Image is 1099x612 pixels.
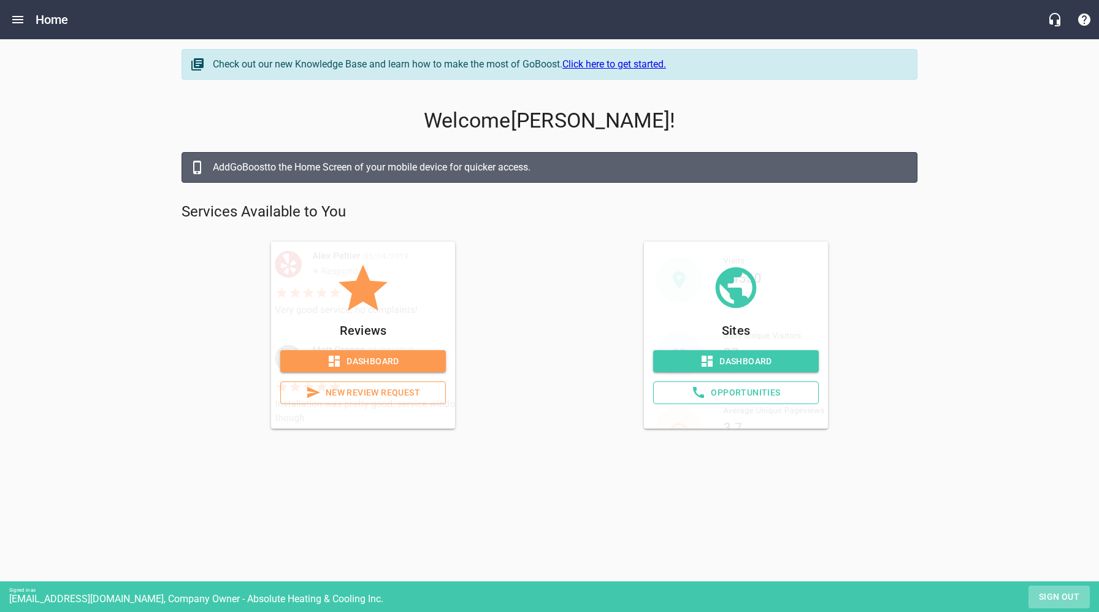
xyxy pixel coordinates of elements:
button: Sign out [1028,586,1090,608]
span: Opportunities [664,385,808,400]
div: Check out our new Knowledge Base and learn how to make the most of GoBoost. [213,57,905,72]
span: Dashboard [663,354,809,369]
span: Sign out [1033,589,1085,605]
p: Sites [653,321,819,340]
a: Opportunities [653,381,819,404]
div: [EMAIL_ADDRESS][DOMAIN_NAME], Company Owner - Absolute Heating & Cooling Inc. [9,593,1099,605]
p: Reviews [280,321,446,340]
a: Dashboard [653,350,819,373]
p: Services Available to You [182,202,917,222]
span: New Review Request [291,385,435,400]
a: AddGoBoostto the Home Screen of your mobile device for quicker access. [182,152,917,183]
button: Live Chat [1040,5,1070,34]
button: Support Portal [1070,5,1099,34]
button: Open drawer [3,5,33,34]
span: Dashboard [290,354,436,369]
div: Add GoBoost to the Home Screen of your mobile device for quicker access. [213,160,905,175]
a: Dashboard [280,350,446,373]
div: Signed in as [9,587,1099,593]
a: New Review Request [280,381,446,404]
h6: Home [36,10,69,29]
p: Welcome [PERSON_NAME] ! [182,109,917,133]
a: Click here to get started. [562,58,666,70]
